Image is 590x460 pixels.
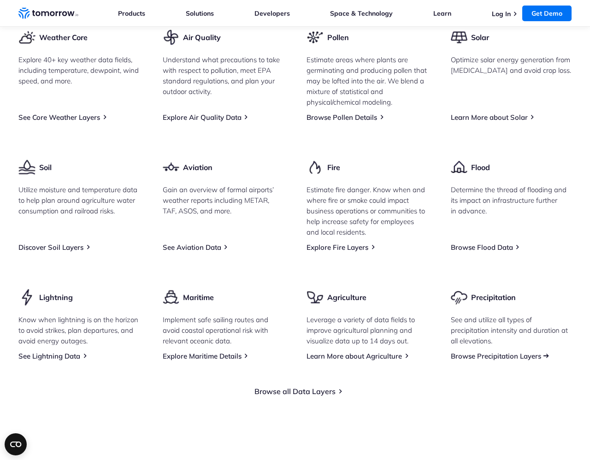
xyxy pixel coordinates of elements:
[471,292,516,302] h3: Precipitation
[18,352,80,360] a: See Lightning Data
[330,9,393,18] a: Space & Technology
[118,9,145,18] a: Products
[163,314,284,346] p: Implement safe sailing routes and avoid coastal operational risk with relevant oceanic data.
[307,243,368,252] a: Explore Fire Layers
[254,387,336,396] a: Browse all Data Layers
[18,54,140,86] p: Explore 40+ key weather data fields, including temperature, dewpoint, wind speed, and more.
[183,32,221,42] h3: Air Quality
[254,9,290,18] a: Developers
[522,6,572,21] a: Get Demo
[5,433,27,455] button: Open CMP widget
[492,10,511,18] a: Log In
[186,9,214,18] a: Solutions
[451,113,528,122] a: Learn More about Solar
[307,54,428,107] p: Estimate areas where plants are germinating and producing pollen that may be lofted into the air....
[18,6,78,20] a: Home link
[18,113,100,122] a: See Core Weather Layers
[18,243,83,252] a: Discover Soil Layers
[307,314,428,346] p: Leverage a variety of data fields to improve agricultural planning and visualize data up to 14 da...
[327,162,340,172] h3: Fire
[39,162,52,172] h3: Soil
[163,243,221,252] a: See Aviation Data
[39,292,73,302] h3: Lightning
[471,162,490,172] h3: Flood
[451,314,572,346] p: See and utilize all types of precipitation intensity and duration at all elevations.
[39,32,88,42] h3: Weather Core
[307,352,402,360] a: Learn More about Agriculture
[451,243,513,252] a: Browse Flood Data
[327,32,349,42] h3: Pollen
[433,9,451,18] a: Learn
[183,292,214,302] h3: Maritime
[163,352,242,360] a: Explore Maritime Details
[18,314,140,346] p: Know when lightning is on the horizon to avoid strikes, plan departures, and avoid energy outages.
[327,292,366,302] h3: Agriculture
[307,184,428,237] p: Estimate fire danger. Know when and where fire or smoke could impact business operations or commu...
[183,162,212,172] h3: Aviation
[18,184,140,216] p: Utilize moisture and temperature data to help plan around agriculture water consumption and railr...
[163,184,284,216] p: Gain an overview of formal airports’ weather reports including METAR, TAF, ASOS, and more.
[163,54,284,97] p: Understand what precautions to take with respect to pollution, meet EPA standard regulations, and...
[471,32,489,42] h3: Solar
[451,184,572,216] p: Determine the thread of flooding and its impact on infrastructure further in advance.
[451,352,541,360] a: Browse Precipitation Layers
[163,113,242,122] a: Explore Air Quality Data
[451,54,572,76] p: Optimize solar energy generation from [MEDICAL_DATA] and avoid crop loss.
[307,113,377,122] a: Browse Pollen Details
